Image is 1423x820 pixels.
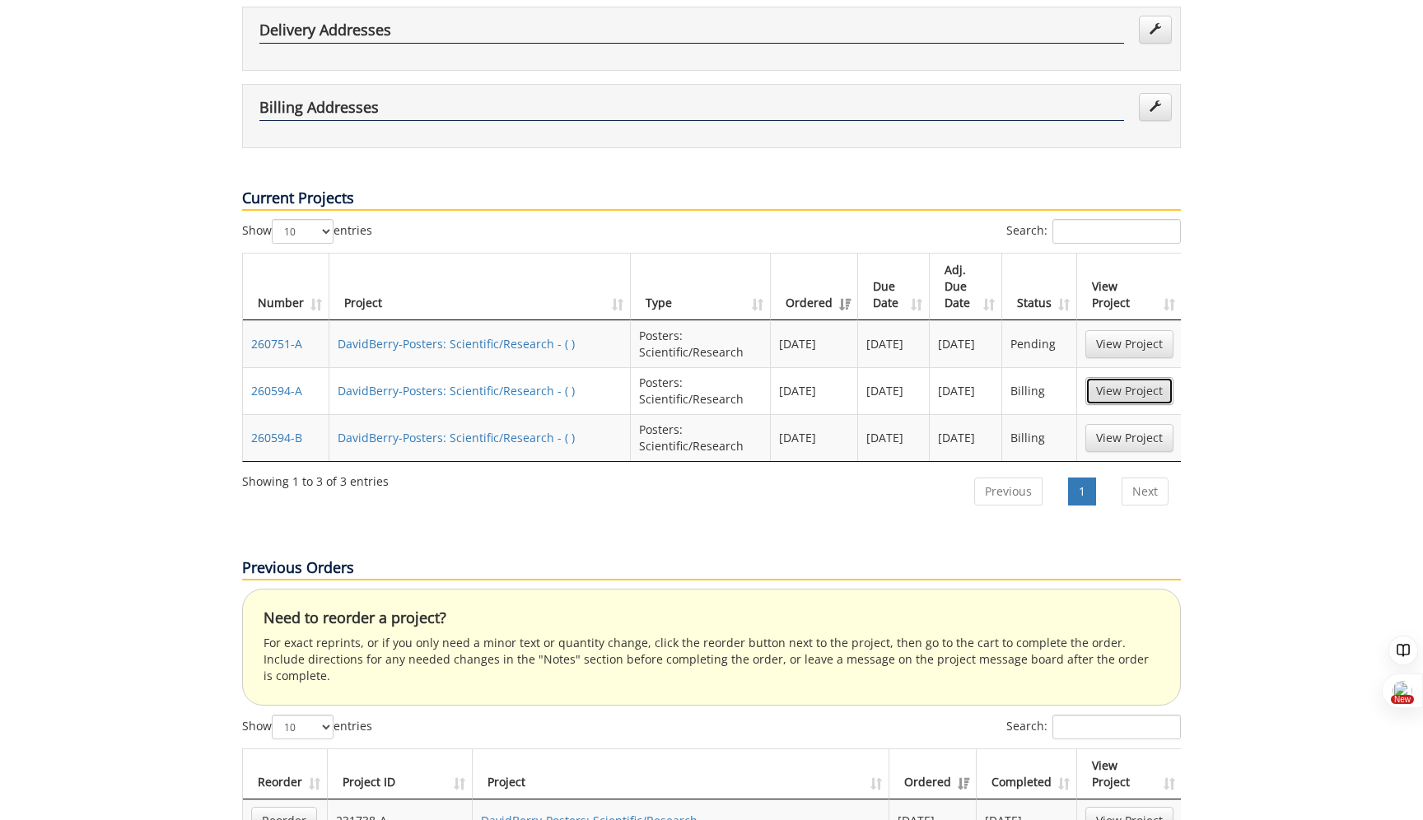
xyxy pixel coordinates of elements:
[328,749,473,799] th: Project ID: activate to sort column ascending
[930,254,1002,320] th: Adj. Due Date: activate to sort column ascending
[251,430,302,445] a: 260594-B
[1002,367,1077,414] td: Billing
[631,320,771,367] td: Posters: Scientific/Research
[631,414,771,461] td: Posters: Scientific/Research
[1085,424,1173,452] a: View Project
[977,749,1077,799] th: Completed: activate to sort column ascending
[1139,16,1172,44] a: Edit Addresses
[259,22,1124,44] h4: Delivery Addresses
[858,254,931,320] th: Due Date: activate to sort column ascending
[243,254,329,320] th: Number: activate to sort column ascending
[1002,320,1077,367] td: Pending
[251,383,302,398] a: 260594-A
[1006,219,1181,244] label: Search:
[930,414,1002,461] td: [DATE]
[242,715,372,739] label: Show entries
[974,478,1043,506] a: Previous
[1052,219,1181,244] input: Search:
[1122,478,1169,506] a: Next
[272,219,334,244] select: Showentries
[858,414,931,461] td: [DATE]
[242,188,1181,211] p: Current Projects
[930,367,1002,414] td: [DATE]
[889,749,977,799] th: Ordered: activate to sort column ascending
[771,320,858,367] td: [DATE]
[338,430,575,445] a: DavidBerry-Posters: Scientific/Research - ( )
[1002,254,1077,320] th: Status: activate to sort column ascending
[264,635,1159,684] p: For exact reprints, or if you only need a minor text or quantity change, click the reorder button...
[771,367,858,414] td: [DATE]
[243,749,328,799] th: Reorder: activate to sort column ascending
[264,610,1159,627] h4: Need to reorder a project?
[1006,715,1181,739] label: Search:
[473,749,889,799] th: Project: activate to sort column ascending
[272,715,334,739] select: Showentries
[858,320,931,367] td: [DATE]
[1077,254,1182,320] th: View Project: activate to sort column ascending
[771,414,858,461] td: [DATE]
[251,336,302,352] a: 260751-A
[242,219,372,244] label: Show entries
[930,320,1002,367] td: [DATE]
[631,367,771,414] td: Posters: Scientific/Research
[338,336,575,352] a: DavidBerry-Posters: Scientific/Research - ( )
[242,557,1181,580] p: Previous Orders
[1085,377,1173,405] a: View Project
[329,254,631,320] th: Project: activate to sort column ascending
[771,254,858,320] th: Ordered: activate to sort column ascending
[242,467,389,490] div: Showing 1 to 3 of 3 entries
[338,383,575,398] a: DavidBerry-Posters: Scientific/Research - ( )
[1085,330,1173,358] a: View Project
[631,254,771,320] th: Type: activate to sort column ascending
[1068,478,1096,506] a: 1
[259,100,1124,121] h4: Billing Addresses
[1139,93,1172,121] a: Edit Addresses
[1077,749,1182,799] th: View Project: activate to sort column ascending
[1002,414,1077,461] td: Billing
[858,367,931,414] td: [DATE]
[1052,715,1181,739] input: Search:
